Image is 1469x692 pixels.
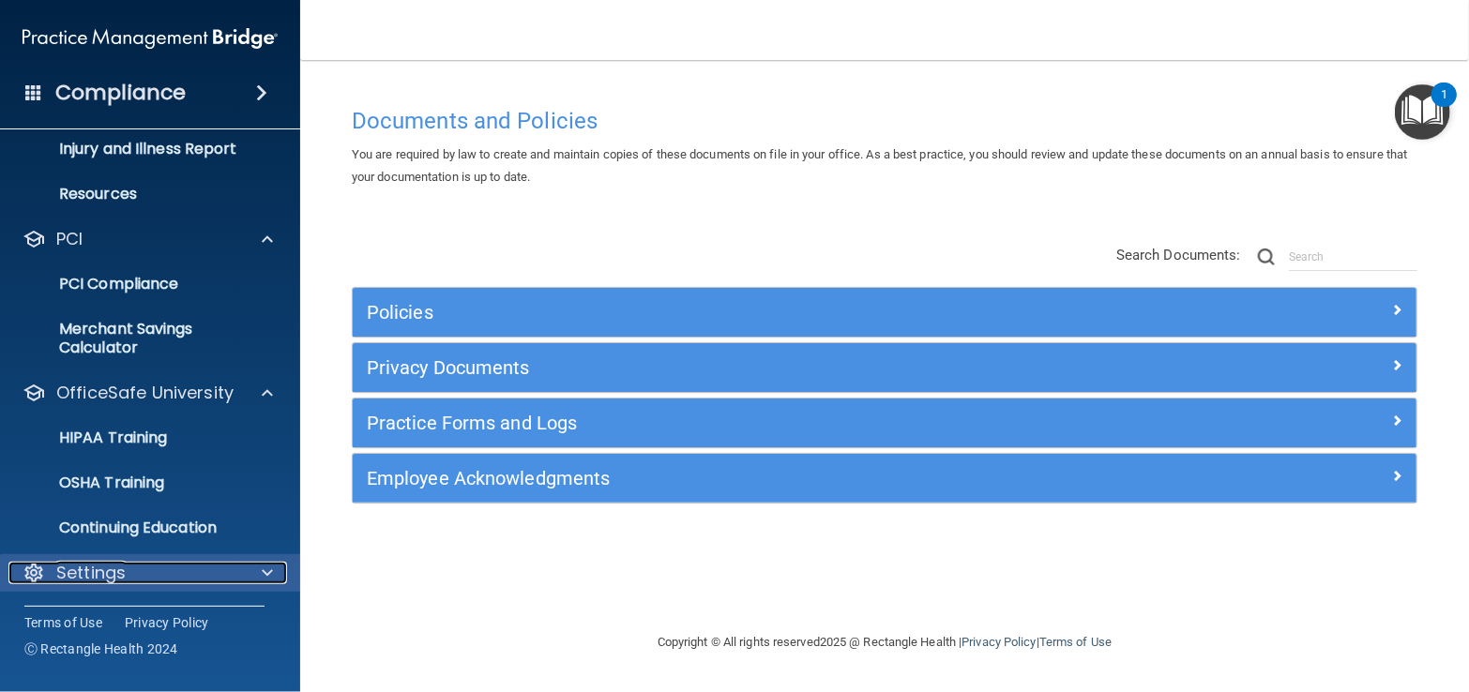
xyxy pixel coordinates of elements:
a: Practice Forms and Logs [367,408,1402,438]
p: OfficeSafe University [56,382,234,404]
p: Merchant Savings Calculator [12,320,268,357]
div: 1 [1441,95,1447,119]
a: Terms of Use [1039,635,1112,649]
p: PCI Compliance [12,275,268,293]
a: Employee Acknowledgments [367,463,1402,493]
span: Search Documents: [1116,247,1241,263]
span: Ⓒ Rectangle Health 2024 [24,639,178,658]
p: HIPAA Training [12,429,167,447]
h4: Compliance [55,80,186,106]
h5: Practice Forms and Logs [367,413,1137,433]
img: PMB logo [23,20,278,57]
input: Search [1289,243,1417,271]
h5: Privacy Documents [367,357,1137,378]
p: PCI [56,228,83,250]
p: Continuing Education [12,519,268,537]
a: PCI [23,228,273,250]
h5: Employee Acknowledgments [367,468,1137,489]
a: Terms of Use [24,613,102,632]
h5: Policies [367,302,1137,323]
a: Privacy Documents [367,353,1402,383]
a: OfficeSafe University [23,382,273,404]
a: Privacy Policy [962,635,1036,649]
p: Injury and Illness Report [12,140,268,158]
a: Policies [367,297,1402,327]
p: Resources [12,185,268,203]
a: Privacy Policy [125,613,209,632]
p: OSHA Training [12,474,164,492]
h4: Documents and Policies [352,109,1417,133]
button: Open Resource Center, 1 new notification [1395,84,1450,140]
p: Settings [56,562,126,584]
div: Copyright © All rights reserved 2025 @ Rectangle Health | | [542,612,1227,672]
img: ic-search.3b580494.png [1258,248,1275,265]
a: Settings [23,562,273,584]
span: You are required by law to create and maintain copies of these documents on file in your office. ... [352,147,1408,184]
